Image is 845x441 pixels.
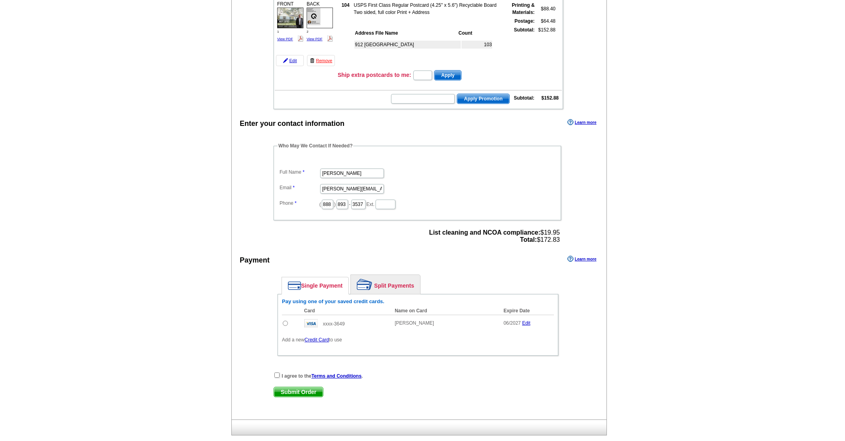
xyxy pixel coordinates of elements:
[274,387,323,397] span: Submit Order
[542,95,559,101] strong: $152.88
[277,30,279,33] span: 1
[282,373,363,379] strong: I agree to the .
[282,277,348,294] a: Single Payment
[686,256,845,441] iframe: LiveChat chat widget
[457,94,510,104] button: Apply Promotion
[276,55,304,66] a: Edit
[323,321,345,327] span: xxxx-3649
[277,37,293,41] a: View PDF
[536,1,556,16] td: $88.40
[307,8,333,28] img: small-thumb.jpg
[283,58,288,63] img: pencil-icon.gif
[354,29,457,37] th: Address File Name
[307,30,308,33] span: 2
[514,18,535,24] strong: Postage:
[278,198,557,210] dd: ( ) - Ext.
[357,279,372,290] img: split-payment.png
[338,71,411,78] h3: Ship extra postcards to me:
[503,320,520,326] span: 06/2027
[499,307,554,315] th: Expire Date
[305,337,329,343] a: Credit Card
[395,320,434,326] span: [PERSON_NAME]
[310,58,315,63] img: trashcan-icon.gif
[282,298,554,305] h6: Pay using one of your saved credit cards.
[304,319,318,327] img: visa.gif
[429,229,540,236] strong: List cleaning and NCOA compliance:
[280,169,319,176] label: Full Name
[458,29,492,37] th: Count
[429,229,560,243] span: $19.95 $172.83
[342,2,350,8] strong: 104
[307,37,323,41] a: View PDF
[536,17,556,25] td: $64.48
[536,26,556,67] td: $152.88
[520,236,537,243] strong: Total:
[354,41,461,49] td: 912 [GEOGRAPHIC_DATA]
[240,118,344,129] div: Enter your contact information
[391,307,499,315] th: Name on Card
[434,71,461,80] span: Apply
[327,35,333,41] img: pdf_logo.png
[311,373,362,379] a: Terms and Conditions
[300,307,391,315] th: Card
[512,2,534,15] strong: Printing & Materials:
[280,200,319,207] label: Phone
[307,55,335,66] a: Remove
[522,320,530,326] a: Edit
[514,95,534,101] strong: Subtotal:
[282,336,554,343] p: Add a new to use
[567,119,596,125] a: Learn more
[277,8,303,28] img: small-thumb.jpg
[240,255,270,266] div: Payment
[288,281,301,290] img: single-payment.png
[353,1,503,16] td: USPS First Class Regular Postcard (4.25" x 5.6") Recyclable Board Two sided, full color Print + A...
[278,142,353,149] legend: Who May We Contact If Needed?
[297,35,303,41] img: pdf_logo.png
[457,94,509,104] span: Apply Promotion
[434,70,462,80] button: Apply
[462,41,492,49] td: 103
[351,275,420,294] a: Split Payments
[280,184,319,191] label: Email
[514,27,535,33] strong: Subtotal:
[567,256,596,262] a: Learn more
